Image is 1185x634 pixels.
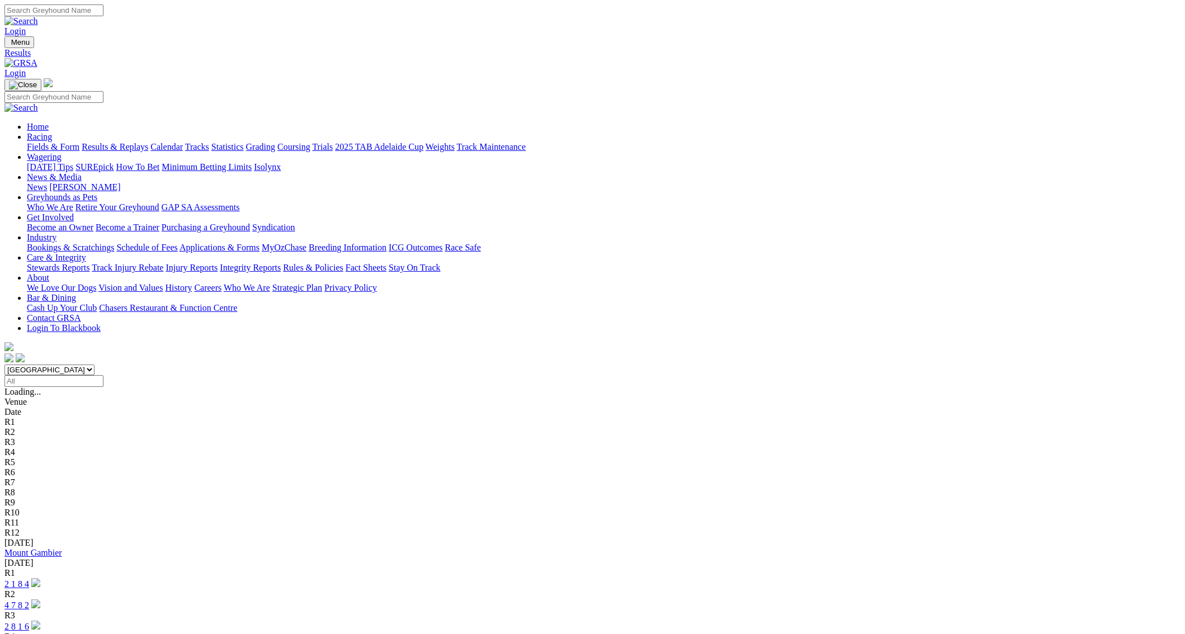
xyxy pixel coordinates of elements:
[27,323,101,333] a: Login To Blackbook
[252,223,295,232] a: Syndication
[75,202,159,212] a: Retire Your Greyhound
[312,142,333,152] a: Trials
[4,91,103,103] input: Search
[162,223,250,232] a: Purchasing a Greyhound
[4,558,1181,568] div: [DATE]
[4,68,26,78] a: Login
[27,283,96,292] a: We Love Our Dogs
[27,313,81,323] a: Contact GRSA
[283,263,343,272] a: Rules & Policies
[162,162,252,172] a: Minimum Betting Limits
[220,263,281,272] a: Integrity Reports
[31,621,40,630] img: play-circle.svg
[426,142,455,152] a: Weights
[4,437,1181,447] div: R3
[4,417,1181,427] div: R1
[27,212,74,222] a: Get Involved
[4,518,1181,528] div: R11
[27,273,49,282] a: About
[4,611,1181,621] div: R3
[27,293,76,302] a: Bar & Dining
[27,192,97,202] a: Greyhounds as Pets
[324,283,377,292] a: Privacy Policy
[27,142,79,152] a: Fields & Form
[150,142,183,152] a: Calendar
[27,132,52,141] a: Racing
[165,283,192,292] a: History
[4,79,41,91] button: Toggle navigation
[4,36,34,48] button: Toggle navigation
[4,353,13,362] img: facebook.svg
[27,263,89,272] a: Stewards Reports
[4,622,29,631] a: 2 8 1 6
[27,223,1181,233] div: Get Involved
[27,162,73,172] a: [DATE] Tips
[4,600,29,610] a: 4 7 8 2
[4,548,62,557] a: Mount Gambier
[27,303,1181,313] div: Bar & Dining
[82,142,148,152] a: Results & Replays
[4,568,1181,578] div: R1
[4,48,1181,58] a: Results
[4,26,26,36] a: Login
[4,477,1181,488] div: R7
[27,243,1181,253] div: Industry
[4,508,1181,518] div: R10
[116,162,160,172] a: How To Bet
[4,498,1181,508] div: R9
[99,303,237,313] a: Chasers Restaurant & Function Centre
[277,142,310,152] a: Coursing
[346,263,386,272] a: Fact Sheets
[27,172,82,182] a: News & Media
[262,243,306,252] a: MyOzChase
[194,283,221,292] a: Careers
[4,397,1181,407] div: Venue
[4,342,13,351] img: logo-grsa-white.png
[4,589,1181,599] div: R2
[185,142,209,152] a: Tracks
[4,579,29,589] a: 2 1 8 4
[4,427,1181,437] div: R2
[27,122,49,131] a: Home
[4,4,103,16] input: Search
[4,447,1181,457] div: R4
[4,103,38,113] img: Search
[445,243,480,252] a: Race Safe
[27,303,97,313] a: Cash Up Your Club
[27,223,93,232] a: Become an Owner
[16,353,25,362] img: twitter.svg
[27,253,86,262] a: Care & Integrity
[4,538,1181,548] div: [DATE]
[27,152,62,162] a: Wagering
[75,162,114,172] a: SUREpick
[4,16,38,26] img: Search
[211,142,244,152] a: Statistics
[162,202,240,212] a: GAP SA Assessments
[31,599,40,608] img: play-circle.svg
[92,263,163,272] a: Track Injury Rebate
[4,528,1181,538] div: R12
[457,142,526,152] a: Track Maintenance
[27,202,1181,212] div: Greyhounds as Pets
[27,243,114,252] a: Bookings & Scratchings
[246,142,275,152] a: Grading
[389,243,442,252] a: ICG Outcomes
[254,162,281,172] a: Isolynx
[272,283,322,292] a: Strategic Plan
[180,243,259,252] a: Applications & Forms
[116,243,177,252] a: Schedule of Fees
[4,467,1181,477] div: R6
[335,142,423,152] a: 2025 TAB Adelaide Cup
[27,182,1181,192] div: News & Media
[4,375,103,387] input: Select date
[44,78,53,87] img: logo-grsa-white.png
[27,182,47,192] a: News
[166,263,218,272] a: Injury Reports
[27,283,1181,293] div: About
[27,162,1181,172] div: Wagering
[4,387,41,396] span: Loading...
[27,142,1181,152] div: Racing
[389,263,440,272] a: Stay On Track
[11,38,30,46] span: Menu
